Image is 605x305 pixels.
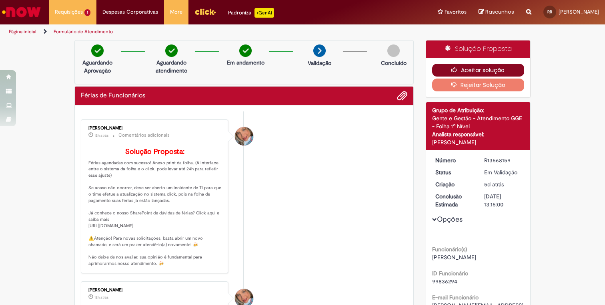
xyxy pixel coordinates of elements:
[485,8,514,16] span: Rascunhos
[170,8,182,16] span: More
[227,59,264,67] p: Em andamento
[313,44,326,57] img: arrow-next.png
[125,147,184,156] b: Solução Proposta:
[194,6,216,18] img: click_logo_yellow_360x200.png
[84,9,90,16] span: 1
[432,254,476,261] span: [PERSON_NAME]
[429,180,479,188] dt: Criação
[484,181,504,188] span: 5d atrás
[118,132,170,139] small: Comentários adicionais
[239,44,252,57] img: check-circle-green.png
[235,127,253,145] div: Jacqueline Andrade Galani
[429,168,479,176] dt: Status
[432,79,525,91] button: Rejeitar Solução
[484,156,521,164] div: R13568159
[381,59,407,67] p: Concluído
[254,8,274,18] p: +GenAi
[54,28,113,35] a: Formulário de Atendimento
[81,92,145,99] h2: Férias de Funcionários Histórico de tíquete
[152,59,191,75] p: Aguardando atendimento
[484,168,521,176] div: Em Validação
[432,114,525,130] div: Gente e Gestão - Atendimento GGE - Folha 1º Nível
[445,8,467,16] span: Favoritos
[91,44,104,57] img: check-circle-green.png
[484,180,521,188] div: 25/09/2025 17:14:57
[308,59,331,67] p: Validação
[559,8,599,15] span: [PERSON_NAME]
[94,295,108,300] span: 12h atrás
[387,44,400,57] img: img-circle-grey.png
[165,44,178,57] img: check-circle-green.png
[547,9,552,14] span: RR
[432,138,525,146] div: [PERSON_NAME]
[479,8,514,16] a: Rascunhos
[94,133,108,138] time: 29/09/2025 11:24:46
[432,294,479,301] b: E-mail Funcionário
[432,270,468,277] b: ID Funcionário
[432,278,457,285] span: 99836294
[429,192,479,208] dt: Conclusão Estimada
[55,8,83,16] span: Requisições
[102,8,158,16] span: Despesas Corporativas
[78,59,117,75] p: Aguardando Aprovação
[88,126,222,131] div: [PERSON_NAME]
[432,106,525,114] div: Grupo de Atribuição:
[94,133,108,138] span: 12h atrás
[1,4,42,20] img: ServiceNow
[426,40,531,58] div: Solução Proposta
[432,130,525,138] div: Analista responsável:
[432,246,467,253] b: Funcionário(s)
[429,156,479,164] dt: Número
[9,28,36,35] a: Página inicial
[6,24,397,39] ul: Trilhas de página
[397,91,407,101] button: Adicionar anexos
[484,181,504,188] time: 25/09/2025 17:14:57
[88,288,222,293] div: [PERSON_NAME]
[484,192,521,208] div: [DATE] 13:15:00
[88,148,222,267] p: Férias agendadas com sucesso! Anexo print da folha. (A interface entre o sistema da folha e o cli...
[94,295,108,300] time: 29/09/2025 11:24:17
[228,8,274,18] div: Padroniza
[432,64,525,77] button: Aceitar solução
